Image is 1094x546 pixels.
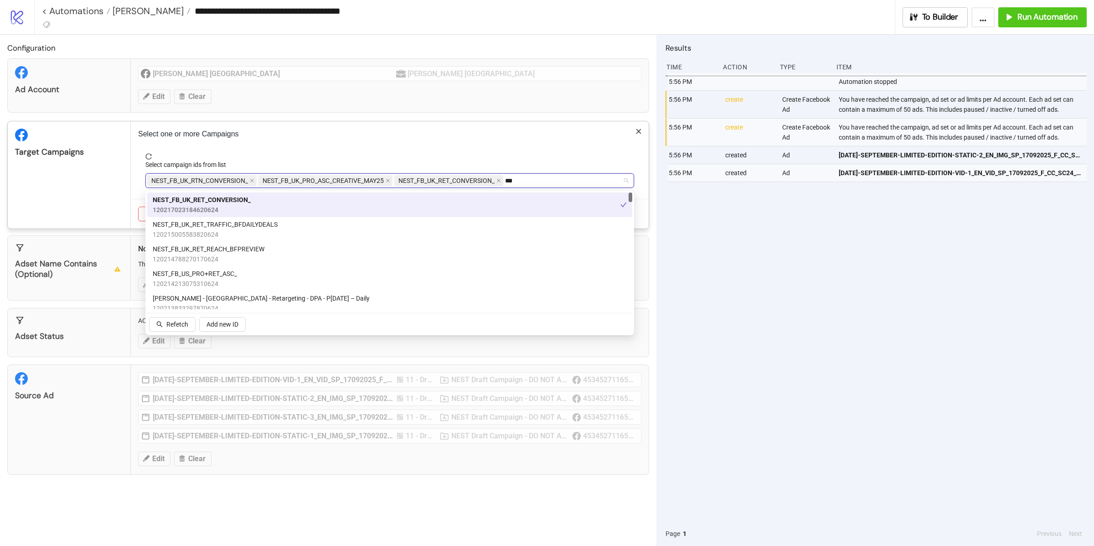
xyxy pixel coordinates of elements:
[668,164,718,182] div: 5:56 PM
[724,119,774,146] div: create
[153,205,251,215] span: 120217023184620624
[147,217,632,242] div: NEST_FB_UK_RET_TRAFFIC_BFDAILYDEALS
[147,192,632,217] div: NEST_FB_UK_RET_CONVERSION_
[153,269,237,279] span: NEST_FB_US_PRO+RET_ASC_
[147,242,632,266] div: NEST_FB_UK_RET_REACH_BFPREVIEW
[903,7,968,27] button: To Builder
[398,176,495,186] span: NEST_FB_UK_RET_CONVERSION_
[263,176,384,186] span: NEST_FB_UK_PRO_ASC_CREATIVE_MAY25
[971,7,995,27] button: ...
[147,266,632,291] div: NEST_FB_US_PRO+RET_ASC_
[505,175,514,186] input: Select campaign ids from list
[156,321,163,328] span: search
[781,146,831,164] div: Ad
[153,244,264,254] span: NEST_FB_UK_RET_REACH_BFPREVIEW
[166,321,188,328] span: Refetch
[839,150,1083,160] span: [DATE]-SEPTEMBER-LIMITED-EDITION-STATIC-2_EN_IMG_SP_17092025_F_CC_SC24_USP17_LIMITED-EDITION
[922,12,959,22] span: To Builder
[724,164,774,182] div: created
[149,317,196,332] button: Refetch
[839,146,1083,164] a: [DATE]-SEPTEMBER-LIMITED-EDITION-STATIC-2_EN_IMG_SP_17092025_F_CC_SC24_USP17_LIMITED-EDITION
[153,219,278,229] span: NEST_FB_UK_RET_TRAFFIC_BFDAILYDEALS
[666,529,680,539] span: Page
[635,128,642,135] span: close
[386,178,390,183] span: close
[42,6,110,16] a: < Automations
[153,195,251,205] span: NEST_FB_UK_RET_CONVERSION_
[151,176,248,186] span: NEST_FB_UK_RTN_CONVERSION_
[138,129,641,140] p: Select one or more Campaigns
[250,178,254,183] span: close
[153,303,370,313] span: 120213833297870624
[1017,12,1078,22] span: Run Automation
[15,147,123,157] div: Target Campaigns
[153,279,237,289] span: 120214213075310624
[839,164,1083,182] a: [DATE]-SEPTEMBER-LIMITED-EDITION-VID-1_EN_VID_SP_17092025_F_CC_SC24_USP17_LIMITED-EDITION
[666,42,1087,54] h2: Results
[781,119,831,146] div: Create Facebook Ad
[838,119,1089,146] div: You have reached the campaign, ad set or ad limits per Ad account. Each ad set can contain a maxi...
[110,5,184,17] span: [PERSON_NAME]
[138,207,172,221] button: Cancel
[145,160,232,170] label: Select campaign ids from list
[668,91,718,118] div: 5:56 PM
[1034,529,1064,539] button: Previous
[147,291,632,316] div: Hobbs - UK - Retargeting - DPA - P7 - October 2024 – Daily
[724,146,774,164] div: created
[496,178,501,183] span: close
[781,91,831,118] div: Create Facebook Ad
[153,254,264,264] span: 120214788270170624
[668,73,718,90] div: 5:56 PM
[153,293,370,303] span: [PERSON_NAME] - [GEOGRAPHIC_DATA] - Retargeting - DPA - P[DATE] – Daily
[206,321,238,328] span: Add new ID
[199,317,246,332] button: Add new ID
[680,529,689,539] button: 1
[110,6,191,16] a: [PERSON_NAME]
[668,119,718,146] div: 5:56 PM
[781,164,831,182] div: Ad
[394,175,503,186] span: NEST_FB_UK_RET_CONVERSION_
[258,175,392,186] span: NEST_FB_UK_PRO_ASC_CREATIVE_MAY25
[7,42,649,54] h2: Configuration
[838,73,1089,90] div: Automation stopped
[1066,529,1085,539] button: Next
[666,58,716,76] div: Time
[779,58,829,76] div: Type
[836,58,1087,76] div: Item
[838,91,1089,118] div: You have reached the campaign, ad set or ad limits per Ad account. Each ad set can contain a maxi...
[153,229,278,239] span: 120215005583820624
[998,7,1087,27] button: Run Automation
[145,153,634,160] span: reload
[620,202,627,208] span: check
[722,58,772,76] div: Action
[668,146,718,164] div: 5:56 PM
[147,175,257,186] span: NEST_FB_UK_RTN_CONVERSION_
[839,168,1083,178] span: [DATE]-SEPTEMBER-LIMITED-EDITION-VID-1_EN_VID_SP_17092025_F_CC_SC24_USP17_LIMITED-EDITION
[724,91,774,118] div: create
